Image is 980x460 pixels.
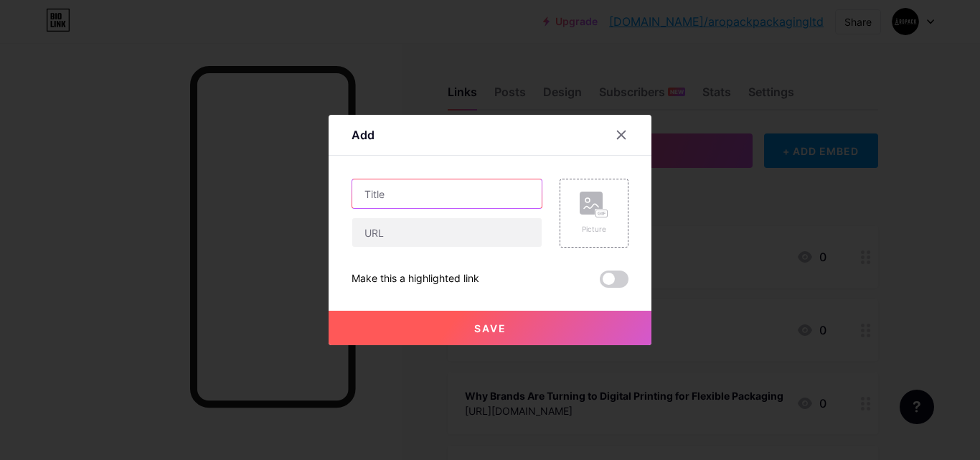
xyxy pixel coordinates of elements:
[352,179,542,208] input: Title
[580,224,608,235] div: Picture
[352,271,479,288] div: Make this a highlighted link
[352,126,374,144] div: Add
[329,311,651,345] button: Save
[352,218,542,247] input: URL
[474,322,507,334] span: Save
